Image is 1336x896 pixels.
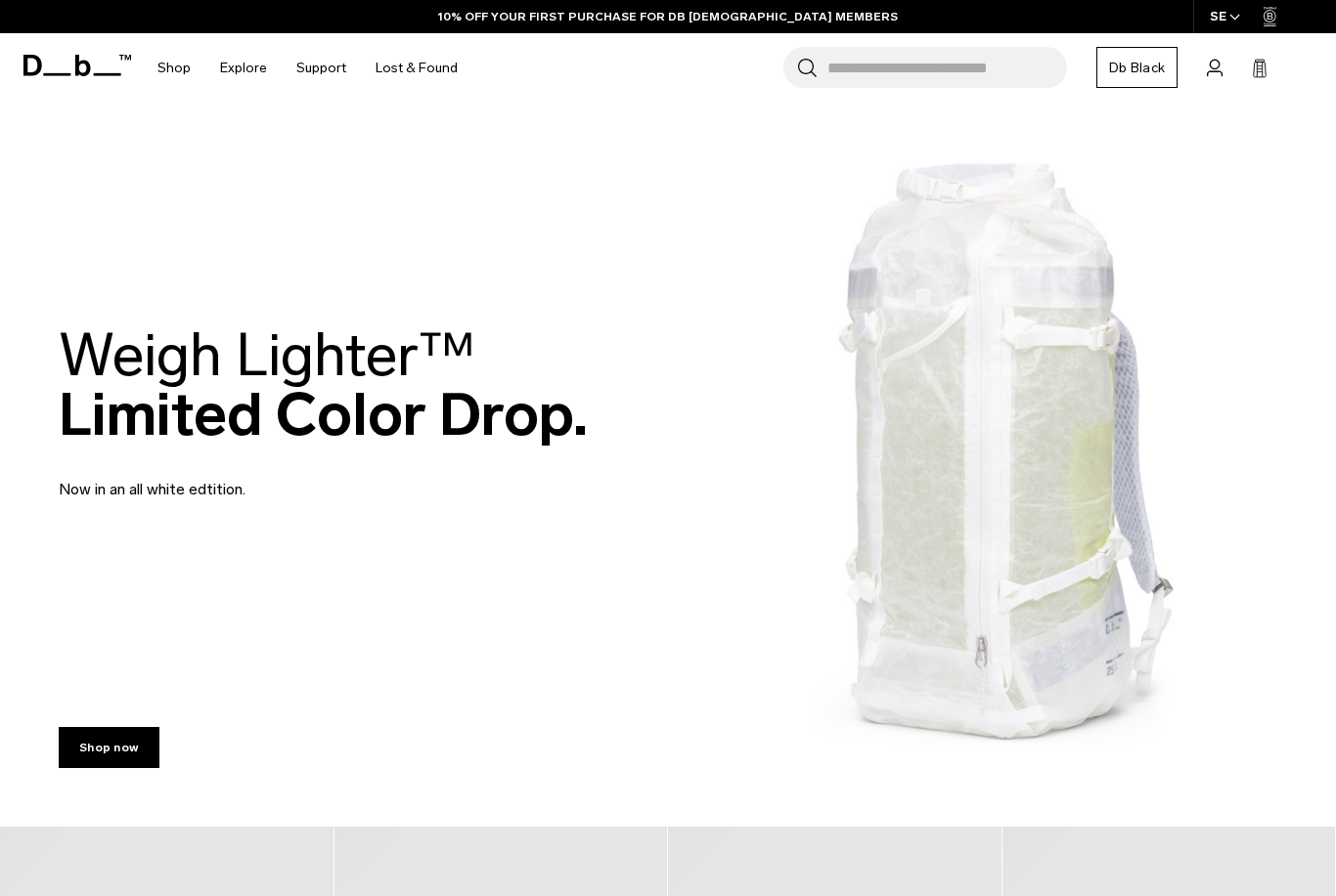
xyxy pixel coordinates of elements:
nav: Main Navigation [143,33,472,103]
a: Support [296,33,346,103]
a: Shop now [59,727,159,768]
a: Db Black [1096,47,1178,88]
a: Lost & Found [376,33,458,103]
h2: Limited Color Drop. [59,325,588,445]
span: Weigh Lighter™ [59,320,475,391]
a: Explore [220,33,267,103]
a: 10% OFF YOUR FIRST PURCHASE FOR DB [DEMOGRAPHIC_DATA] MEMBERS [438,8,898,25]
a: Shop [157,33,191,103]
p: Now in an all white edtition. [59,454,528,501]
